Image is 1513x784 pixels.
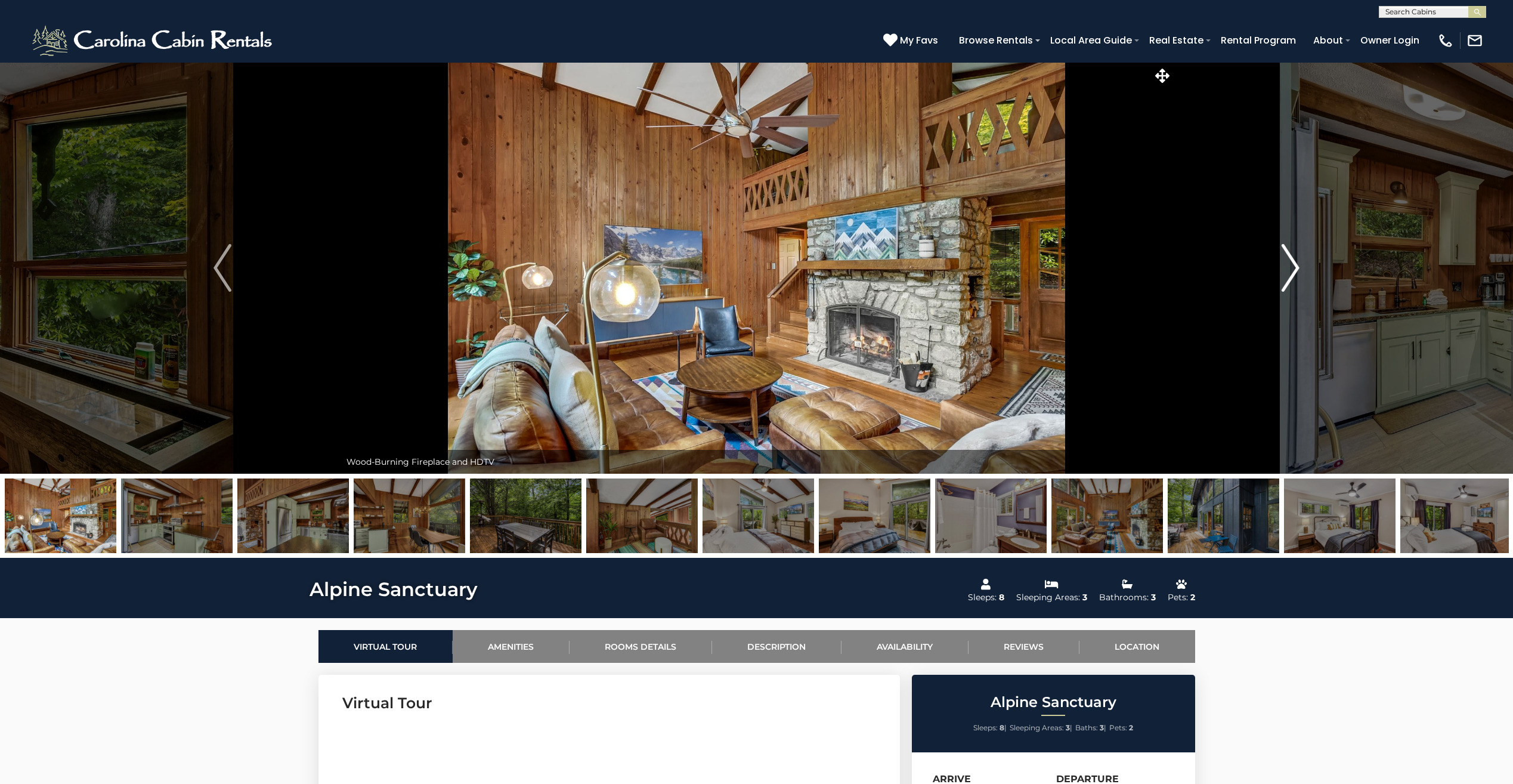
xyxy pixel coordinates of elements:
[1075,723,1098,732] span: Baths:
[341,450,1172,474] div: Wood-Burning Fireplace and HDTV
[237,479,349,553] img: 166598117
[915,695,1192,710] h2: Alpine Sanctuary
[935,479,1047,553] img: 166598127
[342,693,876,714] h3: Virtual Tour
[819,479,930,553] img: 166598122
[1109,723,1127,732] span: Pets:
[354,479,465,553] img: 166598118
[121,479,233,553] img: 166598116
[1075,720,1106,736] li: |
[453,630,570,663] a: Amenities
[1437,32,1454,49] img: phone-regular-white.png
[1000,723,1004,732] strong: 8
[1100,723,1104,732] strong: 3
[1215,30,1302,51] a: Rental Program
[1044,30,1138,51] a: Local Area Guide
[318,630,453,663] a: Virtual Tour
[1051,479,1163,553] img: 166598114
[470,479,581,553] img: 166598133
[712,630,841,663] a: Description
[1079,630,1195,663] a: Location
[883,33,941,48] a: My Favs
[973,723,998,732] span: Sleeps:
[570,630,712,663] a: Rooms Details
[5,479,116,553] img: 166598115
[841,630,969,663] a: Availability
[1143,30,1209,51] a: Real Estate
[104,62,341,474] button: Previous
[1010,723,1064,732] span: Sleeping Areas:
[1466,32,1483,49] img: mail-regular-white.png
[953,30,1039,51] a: Browse Rentals
[1168,479,1279,553] img: 166598134
[969,630,1079,663] a: Reviews
[30,23,277,58] img: White-1-2.png
[703,479,814,553] img: 166598121
[1282,244,1299,292] img: arrow
[586,479,698,553] img: 166598120
[1066,723,1070,732] strong: 3
[214,244,231,292] img: arrow
[973,720,1007,736] li: |
[1129,723,1133,732] strong: 2
[1172,62,1409,474] button: Next
[1010,720,1072,736] li: |
[900,33,938,48] span: My Favs
[1354,30,1425,51] a: Owner Login
[1307,30,1349,51] a: About
[1284,479,1396,553] img: 166598123
[1400,479,1512,553] img: 166598124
